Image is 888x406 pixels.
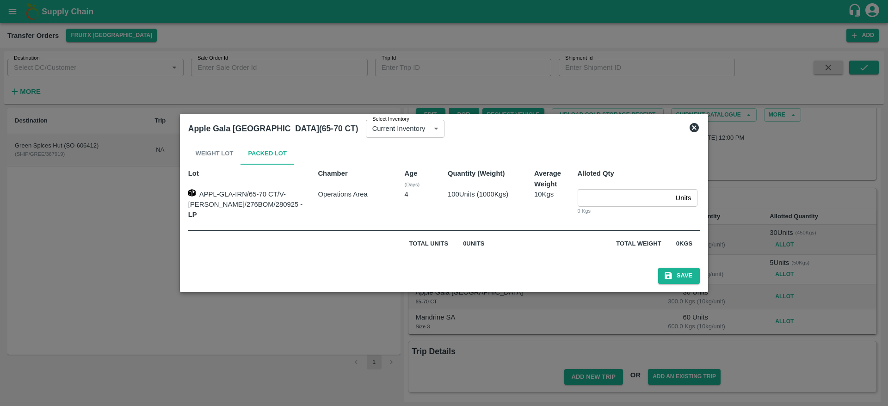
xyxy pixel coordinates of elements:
[188,189,196,197] img: box
[188,211,197,218] strong: LP
[372,123,425,134] p: Current Inventory
[188,124,358,133] b: Apple Gala [GEOGRAPHIC_DATA](65-70 CT)
[534,170,561,187] span: Average Weight
[463,240,484,247] span: 0 Units
[318,170,347,177] span: Chamber
[240,142,294,165] button: Packed Lot
[616,240,661,247] span: Total weight
[409,240,449,247] span: Total units
[676,240,692,247] span: 0 Kgs
[448,170,505,177] span: Quantity (Weight)
[578,207,700,215] div: 0 Kgs
[658,268,700,284] button: Save
[448,191,508,198] span: 100 Units ( 1000 Kgs)
[404,170,417,177] b: Age
[534,191,554,198] span: 10 Kgs
[318,191,367,198] span: Operations Area
[372,116,409,123] label: Select Inventory
[188,170,199,177] span: Lot
[188,191,303,219] span: APPL-GLA-IRN/65-70 CT/V-[PERSON_NAME]/276BOM/280925 -
[578,170,614,177] span: Alloted Qty
[676,193,691,203] p: Units
[404,191,408,198] span: 4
